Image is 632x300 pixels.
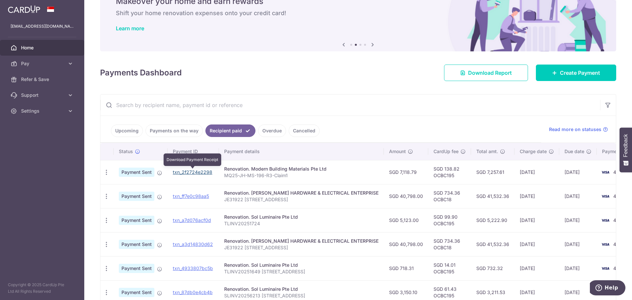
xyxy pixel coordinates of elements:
[471,256,514,280] td: SGD 732.32
[619,127,632,172] button: Feedback - Show survey
[119,216,154,225] span: Payment Sent
[224,292,379,299] p: SLINV20256213 [STREET_ADDRESS]
[219,143,384,160] th: Payment details
[119,264,154,273] span: Payment Sent
[173,241,213,247] a: txn_a3d14830d62
[11,23,74,30] p: [EMAIL_ADDRESS][DOMAIN_NAME]
[471,184,514,208] td: SGD 41,532.36
[599,264,612,272] img: Bank Card
[536,65,616,81] a: Create Payment
[559,232,597,256] td: [DATE]
[514,208,559,232] td: [DATE]
[119,192,154,201] span: Payment Sent
[224,244,379,251] p: JE31922 [STREET_ADDRESS]
[224,238,379,244] div: Renovation. [PERSON_NAME] HARDWARE & ELECTRICAL ENTERPRISE
[599,192,612,200] img: Bank Card
[560,69,600,77] span: Create Payment
[21,108,65,114] span: Settings
[476,148,498,155] span: Total amt.
[21,60,65,67] span: Pay
[613,265,623,271] span: 4515
[514,232,559,256] td: [DATE]
[514,160,559,184] td: [DATE]
[173,193,209,199] a: txn_ff7e0c98aa5
[384,184,428,208] td: SGD 40,798.00
[613,193,623,199] span: 4515
[119,168,154,177] span: Payment Sent
[168,143,219,160] th: Payment ID
[21,92,65,98] span: Support
[514,256,559,280] td: [DATE]
[258,124,286,137] a: Overdue
[559,208,597,232] td: [DATE]
[164,153,221,166] div: Download Payment Receipt
[224,268,379,275] p: TLINV20251649 [STREET_ADDRESS]
[119,288,154,297] span: Payment Sent
[21,76,65,83] span: Refer & Save
[559,256,597,280] td: [DATE]
[613,169,623,175] span: 4515
[173,265,213,271] a: txn_4933807bc5b
[514,184,559,208] td: [DATE]
[384,160,428,184] td: SGD 7,118.79
[21,44,65,51] span: Home
[100,67,182,79] h4: Payments Dashboard
[565,148,584,155] span: Due date
[471,232,514,256] td: SGD 41,532.36
[384,232,428,256] td: SGD 40,798.00
[119,240,154,249] span: Payment Sent
[389,148,406,155] span: Amount
[224,166,379,172] div: Renovation. Modern Building Materials Pte Ltd
[590,280,625,297] iframe: Opens a widget where you can find more information
[116,25,144,32] a: Learn more
[8,5,40,13] img: CardUp
[599,240,612,248] img: Bank Card
[116,9,600,17] h6: Shift your home renovation expenses onto your credit card!
[559,160,597,184] td: [DATE]
[559,184,597,208] td: [DATE]
[384,256,428,280] td: SGD 718.31
[173,217,211,223] a: txn_a7d076acf0d
[384,208,428,232] td: SGD 5,123.00
[613,241,623,247] span: 4515
[428,184,471,208] td: SGD 734.36 OCBC18
[468,69,512,77] span: Download Report
[428,232,471,256] td: SGD 734.36 OCBC18
[549,126,608,133] a: Read more on statuses
[100,95,600,116] input: Search by recipient name, payment id or reference
[119,148,133,155] span: Status
[224,214,379,220] div: Renovation. Sol Luminaire Pte Ltd
[224,190,379,196] div: Renovation. [PERSON_NAME] HARDWARE & ELECTRICAL ENTERPRISE
[289,124,320,137] a: Cancelled
[599,168,612,176] img: Bank Card
[428,256,471,280] td: SGD 14.01 OCBC195
[224,196,379,203] p: JE31922 [STREET_ADDRESS]
[111,124,143,137] a: Upcoming
[623,134,629,157] span: Feedback
[428,160,471,184] td: SGD 138.82 OCBC195
[173,169,212,175] a: txn_2f2724e2298
[599,216,612,224] img: Bank Card
[428,208,471,232] td: SGD 99.90 OCBC195
[224,172,379,179] p: MQ25-JH-MS-196-R3-Claim1
[205,124,255,137] a: Recipient paid
[471,160,514,184] td: SGD 7,257.61
[444,65,528,81] a: Download Report
[471,208,514,232] td: SGD 5,222.90
[224,286,379,292] div: Renovation. Sol Luminaire Pte Ltd
[224,220,379,227] p: TLINV20251724
[145,124,203,137] a: Payments on the way
[434,148,459,155] span: CardUp fee
[613,217,623,223] span: 4515
[173,289,213,295] a: txn_87db0e4cb4b
[224,262,379,268] div: Renovation. Sol Luminaire Pte Ltd
[549,126,601,133] span: Read more on statuses
[520,148,547,155] span: Charge date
